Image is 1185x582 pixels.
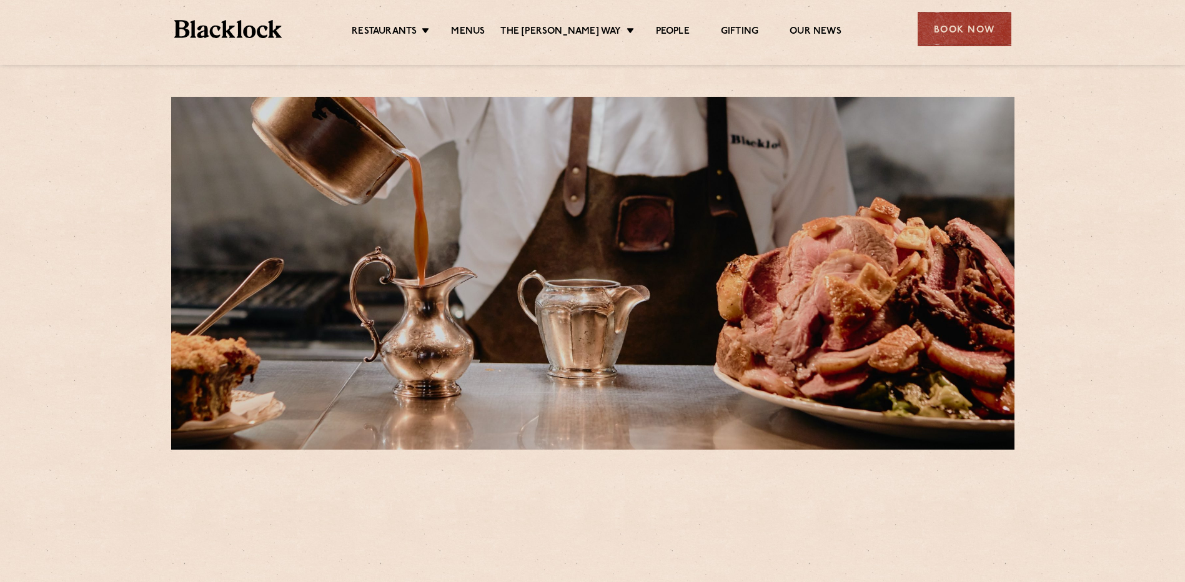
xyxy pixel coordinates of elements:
a: Restaurants [352,26,417,39]
a: Our News [790,26,841,39]
a: The [PERSON_NAME] Way [500,26,621,39]
a: Gifting [721,26,758,39]
img: BL_Textured_Logo-footer-cropped.svg [174,20,282,38]
a: Menus [451,26,485,39]
a: People [656,26,690,39]
div: Book Now [918,12,1011,46]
